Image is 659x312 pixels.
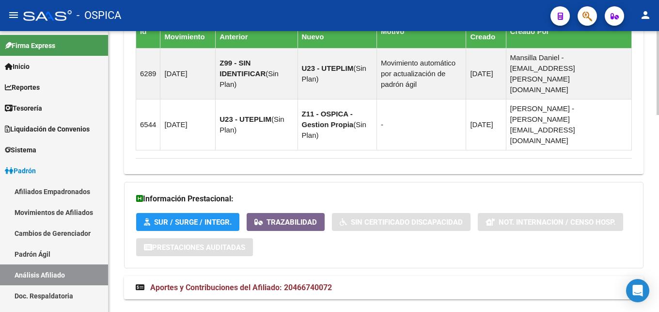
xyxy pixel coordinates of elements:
[136,48,160,99] td: 6289
[466,15,506,48] th: Fecha Creado
[298,48,377,99] td: ( )
[160,48,216,99] td: [DATE]
[220,69,279,88] span: Sin Plan
[220,59,266,78] strong: Z99 - SIN IDENTIFICAR
[77,5,121,26] span: - OSPICA
[136,238,253,256] button: Prestaciones Auditadas
[5,103,42,114] span: Tesorería
[247,213,325,231] button: Trazabilidad
[332,213,471,231] button: Sin Certificado Discapacidad
[377,99,466,150] td: -
[506,48,631,99] td: Mansilla Daniel - [EMAIL_ADDRESS][PERSON_NAME][DOMAIN_NAME]
[5,165,36,176] span: Padrón
[499,218,615,227] span: Not. Internacion / Censo Hosp.
[377,15,466,48] th: Motivo
[302,120,366,139] span: Sin Plan
[216,48,298,99] td: ( )
[136,15,160,48] th: Id
[466,99,506,150] td: [DATE]
[220,115,284,134] span: Sin Plan
[216,15,298,48] th: Gerenciador / Plan Anterior
[5,124,90,134] span: Liquidación de Convenios
[5,40,55,51] span: Firma Express
[478,213,623,231] button: Not. Internacion / Censo Hosp.
[377,48,466,99] td: Movimiento automático por actualización de padrón ágil
[136,99,160,150] td: 6544
[506,15,631,48] th: Creado Por
[640,9,651,21] mat-icon: person
[136,192,631,206] h3: Información Prestacional:
[351,218,463,227] span: Sin Certificado Discapacidad
[160,15,216,48] th: Fecha Movimiento
[5,61,30,72] span: Inicio
[216,99,298,150] td: ( )
[298,15,377,48] th: Gerenciador / Plan Nuevo
[154,218,232,227] span: SUR / SURGE / INTEGR.
[220,115,271,123] strong: U23 - UTEPLIM
[152,243,245,252] span: Prestaciones Auditadas
[302,110,354,129] strong: Z11 - OSPICA - Gestion Propia
[267,218,317,227] span: Trazabilidad
[5,82,40,93] span: Reportes
[626,279,649,302] div: Open Intercom Messenger
[150,283,332,292] span: Aportes y Contribuciones del Afiliado: 20466740072
[302,64,354,72] strong: U23 - UTEPLIM
[160,99,216,150] td: [DATE]
[124,276,643,299] mat-expansion-panel-header: Aportes y Contribuciones del Afiliado: 20466740072
[5,145,36,155] span: Sistema
[8,9,19,21] mat-icon: menu
[466,48,506,99] td: [DATE]
[136,213,239,231] button: SUR / SURGE / INTEGR.
[298,99,377,150] td: ( )
[302,64,366,83] span: Sin Plan
[506,99,631,150] td: [PERSON_NAME] - [PERSON_NAME][EMAIL_ADDRESS][DOMAIN_NAME]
